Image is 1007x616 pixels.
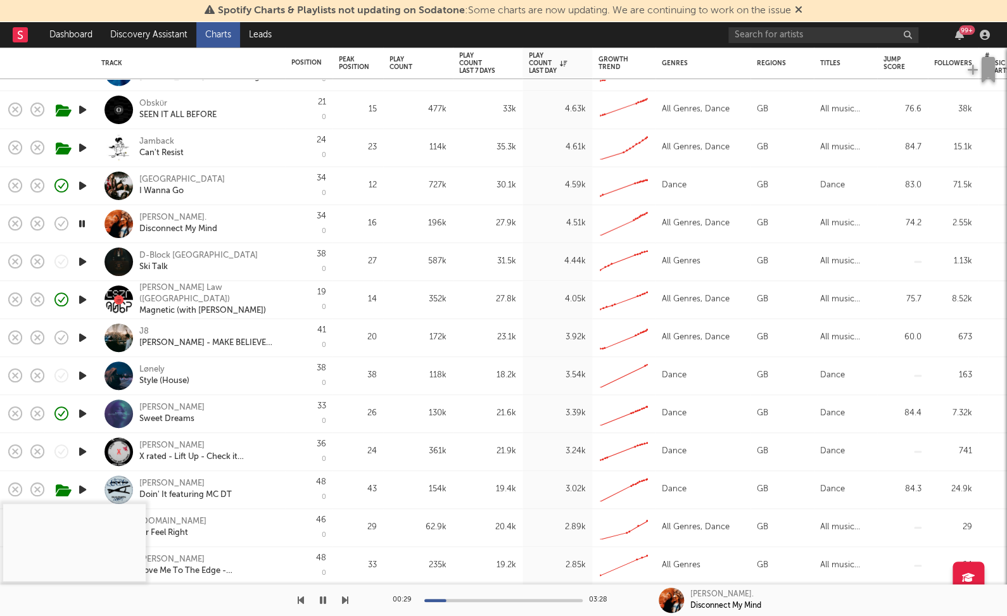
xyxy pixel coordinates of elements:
[820,140,871,155] div: All music genres, Dance
[883,292,921,307] div: 75.7
[139,402,205,425] a: [PERSON_NAME]Sweet Dreams
[139,527,188,539] div: Dr Feel Right
[934,140,972,155] div: 15.1k
[820,216,871,231] div: All music genres, Dance
[316,516,326,524] div: 46
[339,292,377,307] div: 14
[339,140,377,155] div: 23
[690,589,754,600] div: [PERSON_NAME].
[757,330,768,345] div: GB
[139,440,205,451] div: [PERSON_NAME]
[139,305,275,317] div: Magnetic (with [PERSON_NAME])
[934,520,972,535] div: 29
[459,482,516,497] div: 19.4k
[662,140,730,155] div: All Genres, Dance
[820,406,845,421] div: Dance
[389,292,446,307] div: 352k
[529,558,586,573] div: 2.85k
[662,558,700,573] div: All Genres
[459,292,516,307] div: 27.8k
[757,60,801,67] div: Regions
[389,520,446,535] div: 62.9k
[883,330,921,345] div: 60.0
[101,60,272,67] div: Track
[317,326,326,334] div: 41
[139,478,232,501] a: [PERSON_NAME]Doin' It featuring MC DT
[934,444,972,459] div: 741
[883,216,921,231] div: 74.2
[41,22,101,47] a: Dashboard
[139,136,184,148] div: Jamback
[389,330,446,345] div: 172k
[934,292,972,307] div: 8.52k
[389,254,446,269] div: 587k
[820,292,871,307] div: All music genres, Dance
[662,292,730,307] div: All Genres, Dance
[339,102,377,117] div: 15
[459,444,516,459] div: 21.9k
[317,288,326,296] div: 19
[934,368,972,383] div: 163
[529,140,586,155] div: 4.61k
[339,254,377,269] div: 27
[934,60,972,67] div: Followers
[139,364,165,375] div: Lønely
[389,56,427,71] div: Play Count
[662,330,730,345] div: All Genres, Dance
[934,216,972,231] div: 2.55k
[322,456,326,463] div: 0
[662,178,687,193] div: Dance
[662,406,687,421] div: Dance
[139,185,225,197] div: I Wanna Go
[317,364,326,372] div: 38
[820,330,871,345] div: All music genres, Dance
[139,413,205,425] div: Sweet Dreams
[662,482,687,497] div: Dance
[322,228,326,235] div: 0
[459,520,516,535] div: 20.4k
[529,520,586,535] div: 2.89k
[291,59,322,66] div: Position
[459,330,516,345] div: 23.1k
[757,520,768,535] div: GB
[322,380,326,387] div: 0
[317,174,326,182] div: 34
[883,102,921,117] div: 76.6
[883,482,921,497] div: 84.3
[459,368,516,383] div: 18.2k
[883,406,921,421] div: 84.4
[240,22,281,47] a: Leads
[934,330,972,345] div: 673
[662,444,687,459] div: Dance
[389,140,446,155] div: 114k
[139,282,275,305] div: [PERSON_NAME] Law ([GEOGRAPHIC_DATA])
[757,140,768,155] div: GB
[139,110,217,121] div: SEEN IT ALL BEFORE
[955,30,964,40] button: 99+
[820,178,845,193] div: Dance
[389,558,446,573] div: 235k
[389,444,446,459] div: 361k
[316,478,326,486] div: 48
[339,178,377,193] div: 12
[139,375,189,387] div: Style (House)
[317,250,326,258] div: 38
[139,250,258,261] div: D-Block [GEOGRAPHIC_DATA]
[529,406,586,421] div: 3.39k
[322,532,326,539] div: 0
[529,102,586,117] div: 4.63k
[820,444,845,459] div: Dance
[757,102,768,117] div: GB
[317,440,326,448] div: 36
[139,148,184,159] div: Can't Resist
[339,406,377,421] div: 26
[757,292,768,307] div: GB
[757,216,768,231] div: GB
[317,402,326,410] div: 33
[139,174,225,197] a: [GEOGRAPHIC_DATA]I Wanna Go
[218,6,791,16] span: : Some charts are now updating. We are continuing to work on the issue
[757,406,768,421] div: GB
[389,216,446,231] div: 196k
[662,368,687,383] div: Dance
[322,76,326,83] div: 0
